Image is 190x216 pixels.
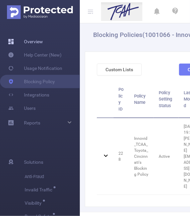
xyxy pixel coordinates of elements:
a: Custom Lists [97,67,142,72]
a: Reports [24,116,40,129]
span: Policy ID [118,87,123,111]
button: Custom Lists [97,64,142,76]
a: Help Center (New) [8,48,62,62]
span: Visibility [25,201,44,205]
span: Reports [24,120,40,125]
a: Overview [8,35,43,48]
span: Invalid Traffic [25,187,55,192]
span: Policy Setting Status [159,90,172,108]
td: Innovid_TCAA_Toyota_Cincinnati's Blocking Policy [129,118,154,195]
span: Policy Name [134,94,145,105]
span: Solutions [24,155,43,169]
a: Usage Notification [8,62,62,75]
a: Blocking Policy [8,75,55,88]
span: Anti-Fraud [25,170,80,183]
span: Active [159,154,170,159]
a: Integrations [8,88,49,102]
td: 228 [113,118,129,195]
a: Users [8,102,36,115]
img: Protected Media [7,5,73,19]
